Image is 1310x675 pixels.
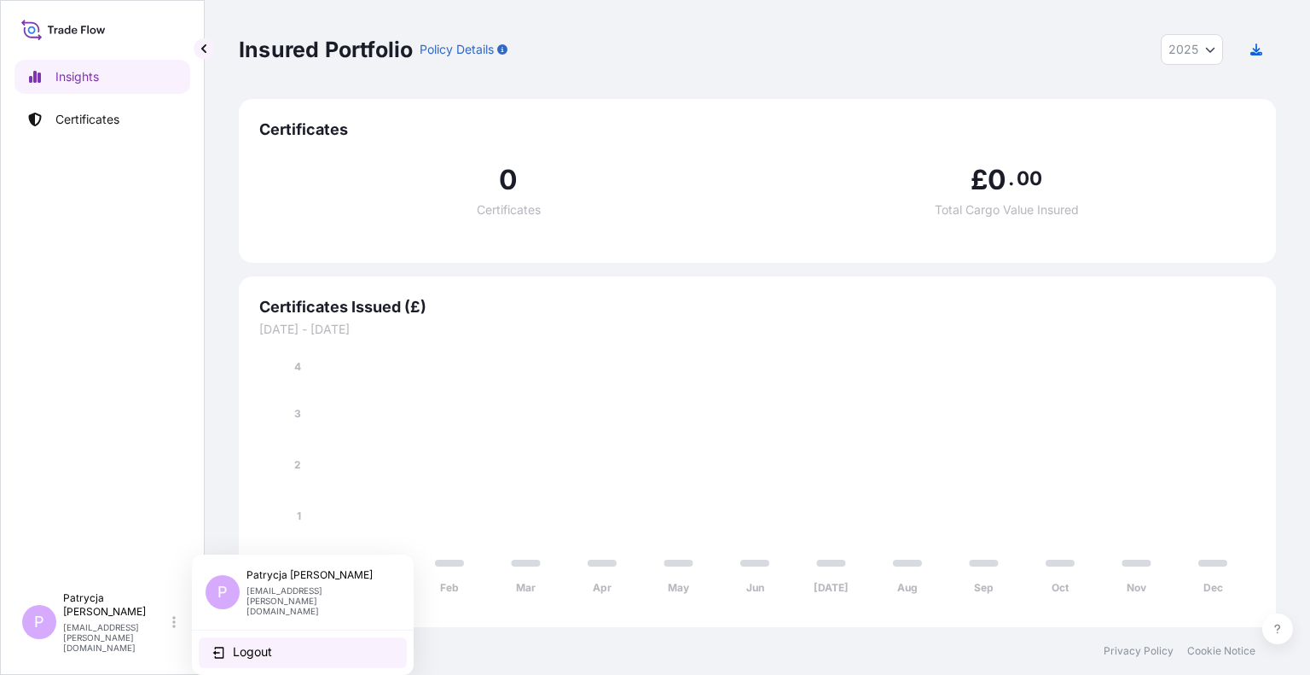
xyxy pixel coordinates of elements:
[1203,581,1223,594] tspan: Dec
[246,585,386,616] p: [EMAIL_ADDRESS][PERSON_NAME][DOMAIN_NAME]
[1168,41,1198,58] span: 2025
[259,119,1255,140] span: Certificates
[1008,172,1014,185] span: .
[814,581,849,594] tspan: [DATE]
[971,166,988,194] span: £
[199,637,407,668] button: Logout
[55,68,99,85] p: Insights
[668,581,690,594] tspan: May
[55,111,119,128] p: Certificates
[14,102,190,137] a: Certificates
[935,204,1079,216] span: Total Cargo Value Insured
[477,204,541,216] span: Certificates
[420,41,494,58] p: Policy Details
[1187,644,1255,658] a: Cookie Notice
[63,622,169,653] p: [EMAIL_ADDRESS][PERSON_NAME][DOMAIN_NAME]
[259,321,1255,338] span: [DATE] - [DATE]
[294,458,301,471] tspan: 2
[1017,172,1042,185] span: 00
[974,581,994,594] tspan: Sep
[1127,581,1147,594] tspan: Nov
[516,581,536,594] tspan: Mar
[897,581,918,594] tspan: Aug
[14,60,190,94] a: Insights
[297,509,301,522] tspan: 1
[593,581,612,594] tspan: Apr
[1052,581,1069,594] tspan: Oct
[1161,34,1223,65] button: Year Selector
[499,166,518,194] span: 0
[294,407,301,420] tspan: 3
[440,581,459,594] tspan: Feb
[259,297,1255,317] span: Certificates Issued (£)
[988,166,1006,194] span: 0
[239,36,413,63] p: Insured Portfolio
[294,360,301,373] tspan: 4
[34,614,44,631] span: P
[233,643,272,660] span: Logout
[746,581,764,594] tspan: Jun
[217,584,228,601] span: P
[246,568,386,582] p: Patrycja [PERSON_NAME]
[63,591,169,619] p: Patrycja [PERSON_NAME]
[1104,644,1174,658] a: Privacy Policy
